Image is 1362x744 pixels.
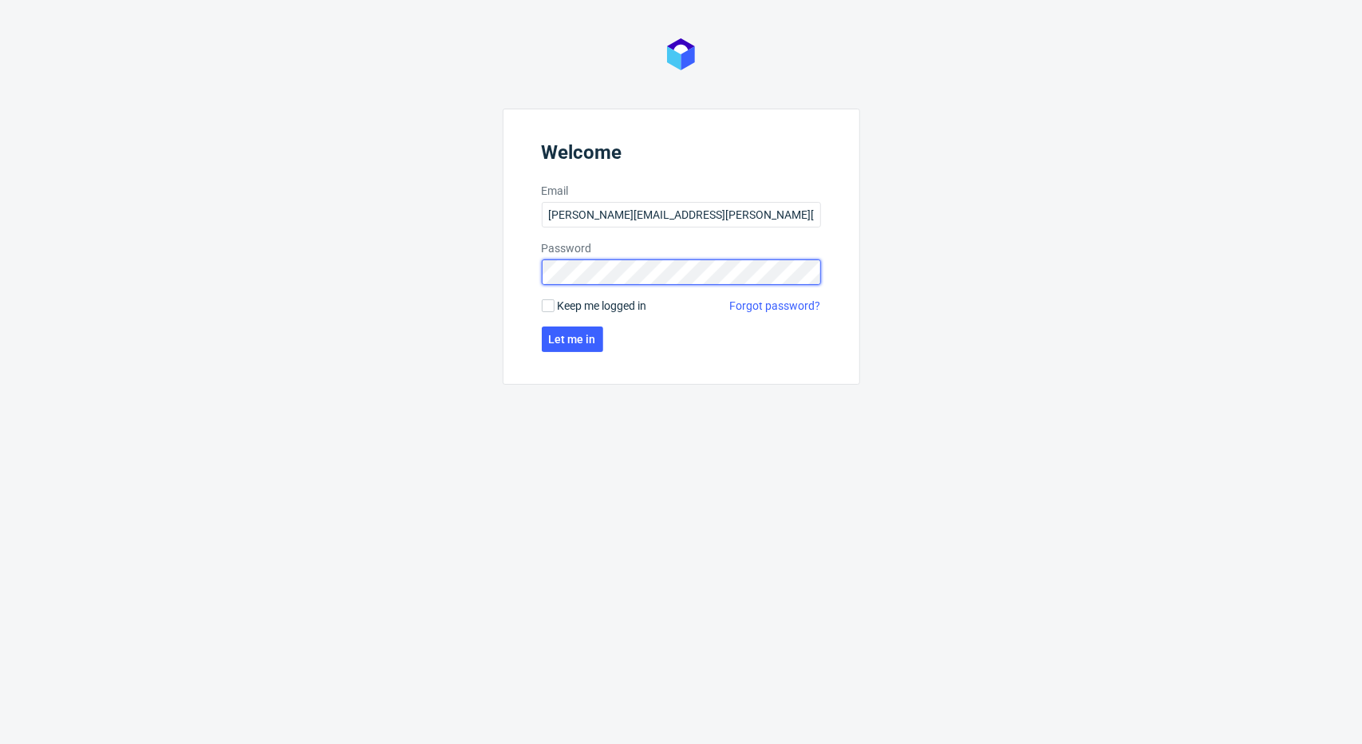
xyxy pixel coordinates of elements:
label: Email [542,183,821,199]
header: Welcome [542,141,821,170]
span: Keep me logged in [558,298,647,314]
label: Password [542,240,821,256]
input: you@youremail.com [542,202,821,228]
a: Forgot password? [730,298,821,314]
span: Let me in [549,334,596,345]
button: Let me in [542,326,603,352]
